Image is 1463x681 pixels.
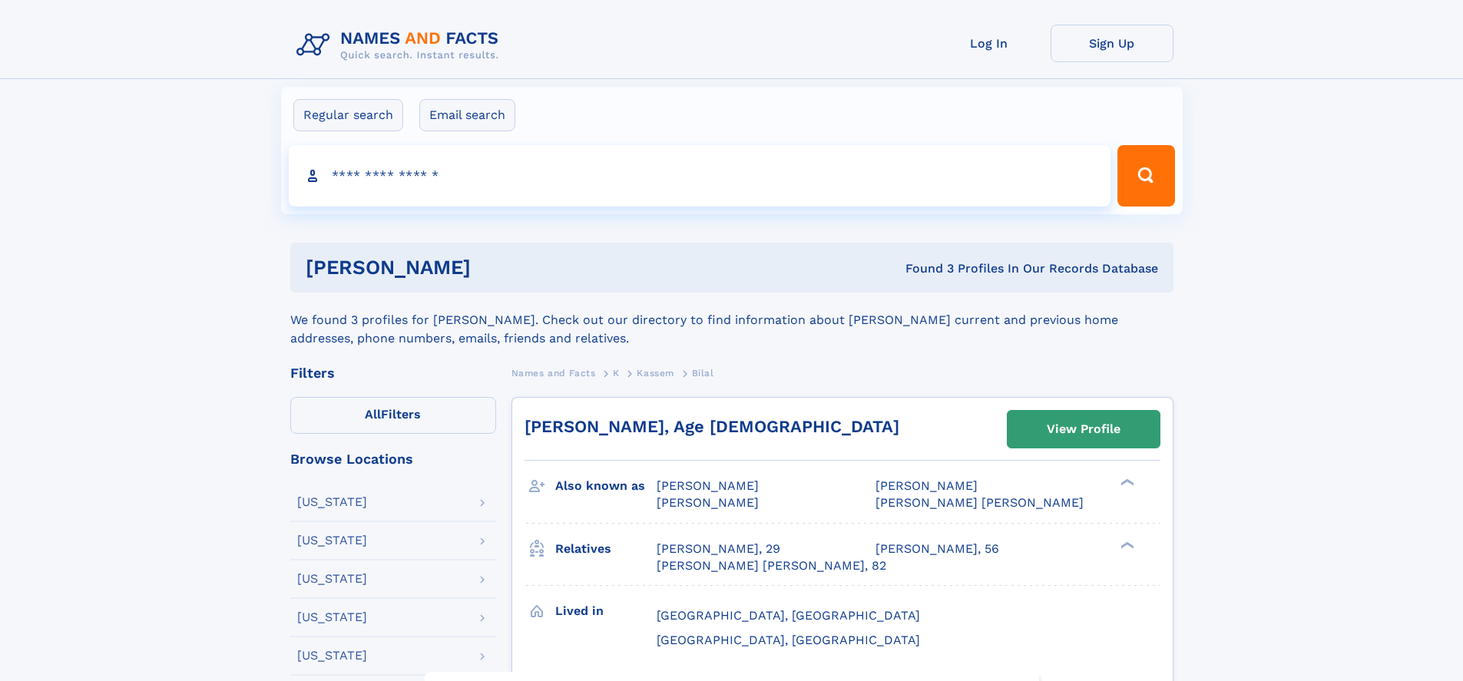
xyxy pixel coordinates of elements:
[290,397,496,434] label: Filters
[928,25,1051,62] a: Log In
[692,368,714,379] span: Bilal
[290,293,1173,348] div: We found 3 profiles for [PERSON_NAME]. Check out our directory to find information about [PERSON_...
[419,99,515,131] label: Email search
[657,541,780,557] a: [PERSON_NAME], 29
[365,407,381,421] span: All
[1117,540,1135,550] div: ❯
[555,598,657,624] h3: Lived in
[297,534,367,547] div: [US_STATE]
[290,366,496,380] div: Filters
[657,478,759,493] span: [PERSON_NAME]
[297,496,367,508] div: [US_STATE]
[1117,145,1174,207] button: Search Button
[297,573,367,585] div: [US_STATE]
[657,557,886,574] a: [PERSON_NAME] [PERSON_NAME], 82
[1117,478,1135,488] div: ❯
[525,417,899,436] a: [PERSON_NAME], Age [DEMOGRAPHIC_DATA]
[290,25,511,66] img: Logo Names and Facts
[637,363,674,382] a: Kassem
[657,495,759,510] span: [PERSON_NAME]
[555,536,657,562] h3: Relatives
[875,495,1084,510] span: [PERSON_NAME] [PERSON_NAME]
[511,363,596,382] a: Names and Facts
[875,541,999,557] a: [PERSON_NAME], 56
[613,363,620,382] a: K
[297,611,367,623] div: [US_STATE]
[293,99,403,131] label: Regular search
[657,633,920,647] span: [GEOGRAPHIC_DATA], [GEOGRAPHIC_DATA]
[1008,411,1160,448] a: View Profile
[688,260,1158,277] div: Found 3 Profiles In Our Records Database
[875,478,978,493] span: [PERSON_NAME]
[613,368,620,379] span: K
[555,473,657,499] h3: Also known as
[306,258,688,277] h1: [PERSON_NAME]
[657,608,920,623] span: [GEOGRAPHIC_DATA], [GEOGRAPHIC_DATA]
[637,368,674,379] span: Kassem
[290,452,496,466] div: Browse Locations
[289,145,1111,207] input: search input
[1047,412,1120,447] div: View Profile
[1051,25,1173,62] a: Sign Up
[297,650,367,662] div: [US_STATE]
